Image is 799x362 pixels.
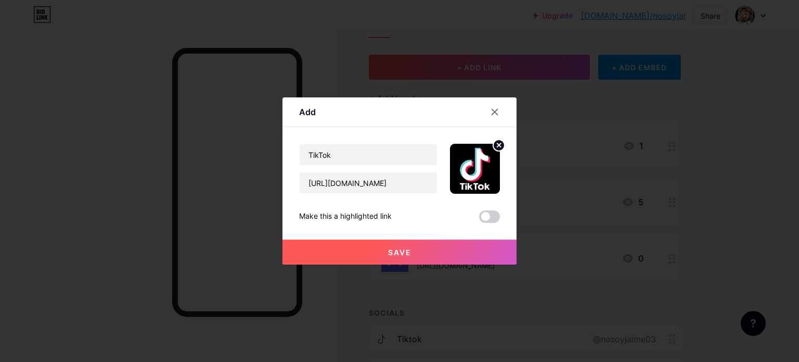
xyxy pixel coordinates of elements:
div: Add [299,106,316,118]
button: Save [282,240,517,265]
span: Save [388,248,411,257]
input: Title [300,144,437,165]
input: URL [300,172,437,193]
img: link_thumbnail [450,144,500,194]
div: Make this a highlighted link [299,210,392,223]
